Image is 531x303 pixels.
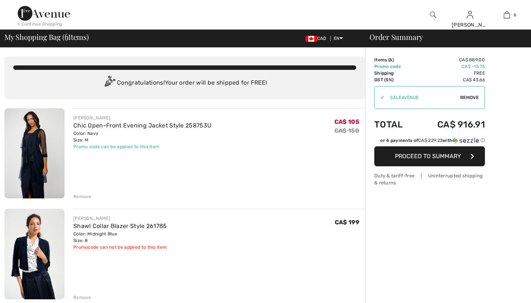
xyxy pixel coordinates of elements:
div: Color: Midnight Blue Size: 8 [73,231,167,244]
div: [PERSON_NAME] [73,215,167,222]
td: CA$ -15.75 [416,63,485,70]
img: My Info [467,10,473,19]
img: 1ère Avenue [18,6,70,21]
s: CA$ 150 [334,127,359,134]
img: Congratulation2.svg [102,76,117,91]
span: 6 [514,11,516,18]
img: My Bag [504,10,510,19]
div: Duty & tariff-free | Uninterrupted shipping & returns [374,172,485,186]
div: Promo code can be applied to this item [73,143,211,150]
span: CA$ 105 [334,118,359,125]
td: CA$ 43.66 [416,76,485,83]
div: Promocode can not be applied to this item [73,244,167,251]
img: Canadian Dollar [305,36,317,42]
div: or 4 payments ofCA$ 229.23withSezzle Click to learn more about Sezzle [374,137,485,146]
span: CA$ 199 [335,219,359,226]
a: Chic Open-Front Evening Jacket Style 258753U [73,122,211,129]
div: Remove [73,193,91,200]
td: Promo code [374,63,416,70]
div: Remove [73,294,91,301]
a: 6 [489,10,525,19]
td: Items ( ) [374,57,416,63]
a: Shawl Collar Blazer Style 261785 [73,222,167,229]
div: < Continue Shopping [18,21,62,27]
a: Sign In [467,11,473,18]
div: or 4 payments of with [380,137,485,144]
iframe: Find more information here [393,92,531,303]
div: [PERSON_NAME] [452,21,488,29]
img: Chic Open-Front Evening Jacket Style 258753U [4,108,65,198]
img: Shawl Collar Blazer Style 261785 [4,209,65,299]
button: Proceed to Summary [374,146,485,166]
td: Total [374,112,416,137]
span: EN [334,36,343,41]
span: CAD [305,36,329,41]
div: Congratulations! Your order will be shipped for FREE! [13,76,356,91]
div: Color: Navy Size: M [73,130,211,143]
td: GST (5%) [374,76,416,83]
div: Order Summary [361,33,527,41]
img: search the website [430,10,436,19]
span: My Shopping Bag ( Items) [4,33,89,41]
input: Promo code [384,86,460,109]
span: 6 [389,57,392,62]
td: Free [416,70,485,76]
td: Shipping [374,70,416,76]
td: CA$ 889.00 [416,57,485,63]
div: ✔ [375,94,384,101]
span: 6 [65,31,68,41]
div: [PERSON_NAME] [73,115,211,121]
